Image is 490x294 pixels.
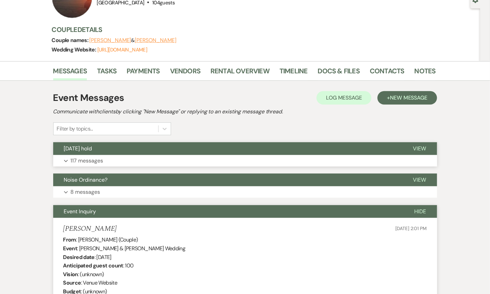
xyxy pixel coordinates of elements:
[53,186,437,198] button: 8 messages
[53,108,437,116] h2: Communicate with clients by clicking "New Message" or replying to an existing message thread.
[64,145,92,152] span: [DATE] hold
[326,94,362,101] span: Log Message
[52,25,429,34] h3: Couple Details
[210,66,269,80] a: Rental Overview
[97,66,117,80] a: Tasks
[402,142,437,155] button: View
[63,245,77,252] b: Event
[53,155,437,167] button: 117 messages
[318,66,360,80] a: Docs & Files
[63,254,95,261] b: Desired date
[370,66,404,80] a: Contacts
[64,176,108,183] span: Noise Ordinance?
[53,205,404,218] button: Event Inquiry
[390,94,427,101] span: New Message
[53,174,402,186] button: Noise Ordinance?
[97,46,147,53] a: [URL][DOMAIN_NAME]
[63,262,123,269] b: Anticipated guest count
[63,225,117,233] h5: [PERSON_NAME]
[63,271,78,278] b: Vision
[135,38,176,43] button: [PERSON_NAME]
[280,66,308,80] a: Timeline
[64,208,96,215] span: Event Inquiry
[404,205,437,218] button: Hide
[402,174,437,186] button: View
[170,66,200,80] a: Vendors
[63,236,76,243] b: From
[71,156,103,165] p: 117 messages
[63,279,81,286] b: Source
[71,188,100,196] p: 8 messages
[90,38,131,43] button: [PERSON_NAME]
[415,66,436,80] a: Notes
[395,225,427,231] span: [DATE] 2:01 PM
[413,176,426,183] span: View
[378,91,437,105] button: +New Message
[52,46,97,53] span: Wedding Website:
[53,66,87,80] a: Messages
[415,208,426,215] span: Hide
[90,37,176,44] span: &
[317,91,371,105] button: Log Message
[57,125,93,133] div: Filter by topics...
[53,142,402,155] button: [DATE] hold
[413,145,426,152] span: View
[127,66,160,80] a: Payments
[52,37,90,44] span: Couple names:
[53,91,124,105] h1: Event Messages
